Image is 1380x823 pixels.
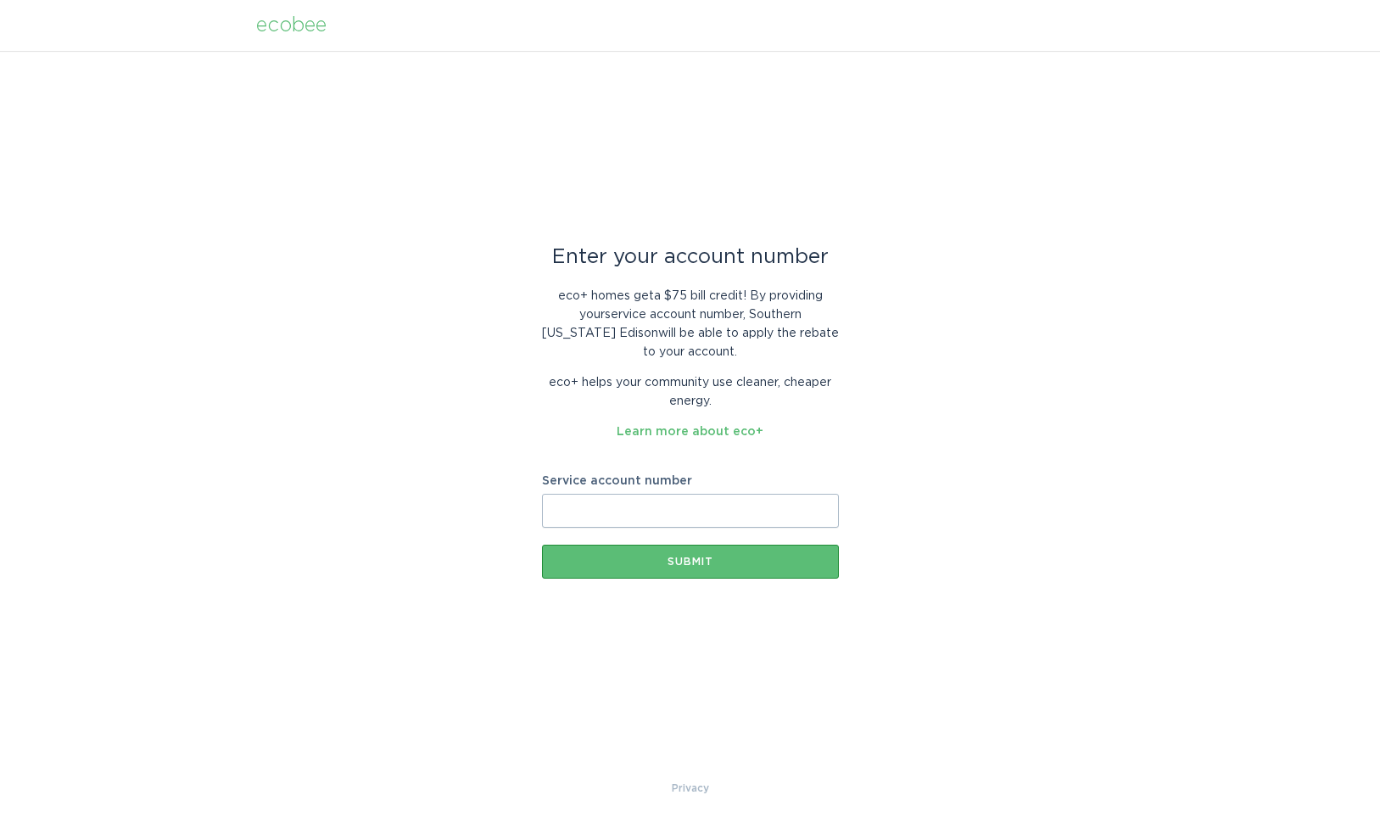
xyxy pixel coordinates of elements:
a: Learn more about eco+ [617,426,763,438]
div: ecobee [256,16,327,35]
div: Submit [550,557,830,567]
p: eco+ helps your community use cleaner, cheaper energy. [542,373,839,411]
label: Service account number [542,475,839,487]
p: eco+ homes get a $75 bill credit ! By providing your service account number , Southern [US_STATE]... [542,287,839,361]
div: Enter your account number [542,248,839,266]
a: Privacy Policy & Terms of Use [672,779,709,798]
button: Submit [542,545,839,579]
